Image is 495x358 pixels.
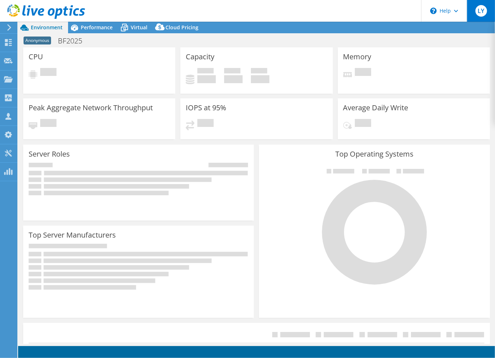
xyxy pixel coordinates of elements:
[29,104,153,112] h3: Peak Aggregate Network Throughput
[131,24,147,31] span: Virtual
[343,53,372,61] h3: Memory
[355,68,371,78] span: Pending
[197,75,216,83] h4: 0 GiB
[40,119,56,129] span: Pending
[81,24,113,31] span: Performance
[224,75,243,83] h4: 0 GiB
[40,68,56,78] span: Pending
[251,68,267,75] span: Total
[224,68,240,75] span: Free
[31,24,63,31] span: Environment
[24,37,51,44] span: Anonymous
[186,104,226,112] h3: IOPS at 95%
[343,104,408,112] h3: Average Daily Write
[165,24,198,31] span: Cloud Pricing
[29,53,43,61] h3: CPU
[197,119,214,129] span: Pending
[186,53,214,61] h3: Capacity
[355,119,371,129] span: Pending
[475,5,487,17] span: LY
[264,150,484,158] h3: Top Operating Systems
[29,150,70,158] h3: Server Roles
[29,231,116,239] h3: Top Server Manufacturers
[55,37,93,45] h1: BF2025
[251,75,269,83] h4: 0 GiB
[430,8,437,14] svg: \n
[197,68,214,75] span: Used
